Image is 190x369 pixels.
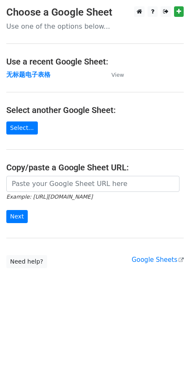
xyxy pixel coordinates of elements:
[148,329,190,369] iframe: Chat Widget
[6,121,38,135] a: Select...
[6,57,184,67] h4: Use a recent Google Sheet:
[111,72,124,78] small: View
[132,256,184,264] a: Google Sheets
[6,6,184,19] h3: Choose a Google Sheet
[6,194,92,200] small: Example: [URL][DOMAIN_NAME]
[6,176,179,192] input: Paste your Google Sheet URL here
[6,162,184,172] h4: Copy/paste a Google Sheet URL:
[103,71,124,78] a: View
[6,255,47,268] a: Need help?
[6,210,28,223] input: Next
[6,71,50,78] a: 无标题电子表格
[6,22,184,31] p: Use one of the options below...
[6,105,184,115] h4: Select another Google Sheet:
